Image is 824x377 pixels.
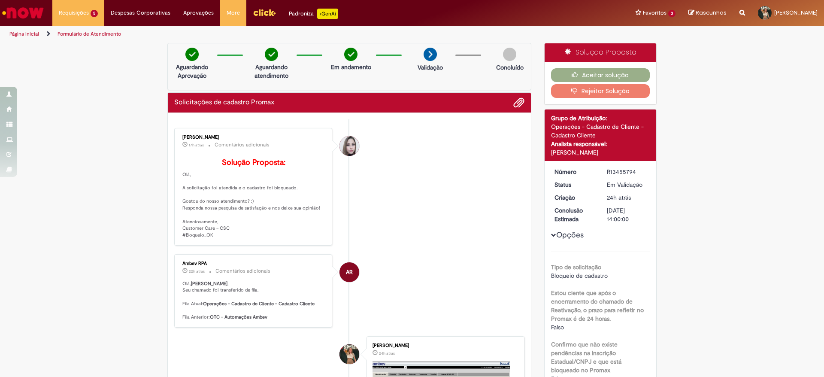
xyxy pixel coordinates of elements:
p: Olá, , Seu chamado foi transferido de fila. Fila Atual: Fila Anterior: [182,280,325,321]
span: 24h atrás [607,194,631,201]
span: 17h atrás [189,143,204,148]
span: Falso [551,323,564,331]
img: arrow-next.png [424,48,437,61]
div: Julia Cortes De Andrade [339,344,359,364]
b: Confirmo que não existe pendências na Inscrição Estadual/CNPJ e que está bloqueado no Promax [551,341,621,374]
img: check-circle-green.png [344,48,357,61]
a: Rascunhos [688,9,727,17]
div: [PERSON_NAME] [373,343,515,348]
time: 28/08/2025 14:57:32 [189,143,204,148]
img: check-circle-green.png [265,48,278,61]
button: Adicionar anexos [513,97,524,108]
b: OTC - Automações Ambev [210,314,267,320]
dt: Conclusão Estimada [548,206,601,223]
p: Em andamento [331,63,371,71]
div: [DATE] 14:00:00 [607,206,647,223]
a: Formulário de Atendimento [58,30,121,37]
div: [PERSON_NAME] [551,148,650,157]
span: Rascunhos [696,9,727,17]
small: Comentários adicionais [215,141,270,149]
b: [PERSON_NAME] [191,280,227,287]
div: Ambev RPA [182,261,325,266]
dt: Criação [548,193,601,202]
img: check-circle-green.png [185,48,199,61]
span: [PERSON_NAME] [774,9,818,16]
div: Analista responsável: [551,140,650,148]
b: Estou ciente que após o encerramento do chamado de Reativação, o prazo para refletir no Promax é ... [551,289,644,322]
span: More [227,9,240,17]
span: 3 [668,10,676,17]
div: R13455794 [607,167,647,176]
div: 28/08/2025 08:39:09 [607,193,647,202]
span: Aprovações [183,9,214,17]
dt: Status [548,180,601,189]
span: Favoritos [643,9,666,17]
dt: Número [548,167,601,176]
span: Despesas Corporativas [111,9,170,17]
div: Grupo de Atribuição: [551,114,650,122]
button: Rejeitar Solução [551,84,650,98]
a: Página inicial [9,30,39,37]
b: Solução Proposta: [222,158,285,167]
span: 5 [91,10,98,17]
span: 22h atrás [189,269,205,274]
p: Validação [418,63,443,72]
img: click_logo_yellow_360x200.png [253,6,276,19]
p: +GenAi [317,9,338,19]
div: Solução Proposta [545,43,657,62]
div: Em Validação [607,180,647,189]
h2: Solicitações de cadastro Promax Histórico de tíquete [174,99,274,106]
div: Ambev RPA [339,262,359,282]
b: Operações - Cadastro de Cliente - Cadastro Cliente [203,301,315,307]
span: Requisições [59,9,89,17]
p: Aguardando atendimento [251,63,292,80]
p: Aguardando Aprovação [171,63,213,80]
div: Daniele Aparecida Queiroz [339,136,359,156]
p: Concluído [496,63,524,72]
div: [PERSON_NAME] [182,135,325,140]
img: ServiceNow [1,4,45,21]
time: 28/08/2025 08:39:06 [379,351,395,356]
div: Operações - Cadastro de Cliente - Cadastro Cliente [551,122,650,140]
time: 28/08/2025 10:02:20 [189,269,205,274]
button: Aceitar solução [551,68,650,82]
span: 24h atrás [379,351,395,356]
span: Bloqueio de cadastro [551,272,608,280]
small: Comentários adicionais [215,268,270,275]
b: Tipo de solicitação [551,263,601,271]
ul: Trilhas de página [6,26,543,42]
time: 28/08/2025 08:39:09 [607,194,631,201]
img: img-circle-grey.png [503,48,516,61]
p: Olá, A solicitação foi atendida e o cadastro foi bloqueado. Gostou do nosso atendimento? :) Respo... [182,158,325,239]
span: AR [346,262,353,283]
div: Padroniza [289,9,338,19]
